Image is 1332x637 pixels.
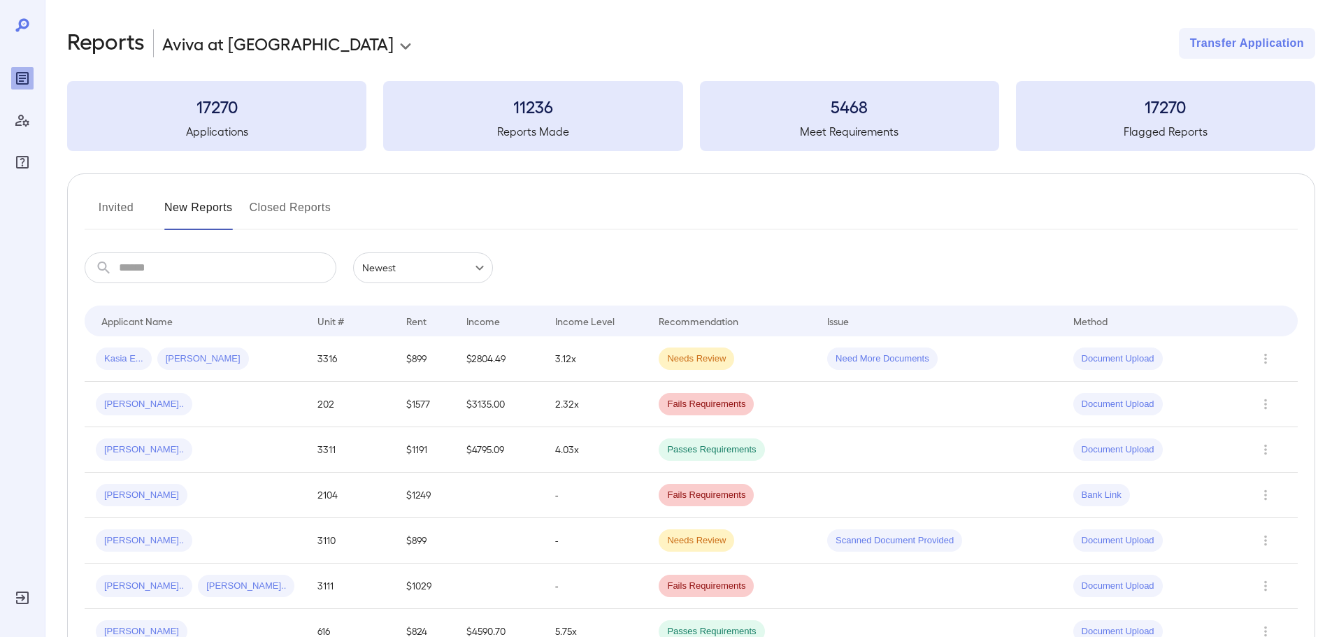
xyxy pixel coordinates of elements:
[306,336,395,382] td: 3316
[67,123,366,140] h5: Applications
[383,123,682,140] h5: Reports Made
[67,95,366,117] h3: 17270
[96,489,187,502] span: [PERSON_NAME]
[162,32,394,55] p: Aviva at [GEOGRAPHIC_DATA]
[1073,534,1163,547] span: Document Upload
[1016,123,1315,140] h5: Flagged Reports
[659,398,754,411] span: Fails Requirements
[544,518,647,564] td: -
[96,580,192,593] span: [PERSON_NAME]..
[395,382,455,427] td: $1577
[700,123,999,140] h5: Meet Requirements
[383,95,682,117] h3: 11236
[1073,443,1163,457] span: Document Upload
[1254,393,1277,415] button: Row Actions
[198,580,294,593] span: [PERSON_NAME]..
[1073,352,1163,366] span: Document Upload
[250,196,331,230] button: Closed Reports
[101,313,173,329] div: Applicant Name
[67,28,145,59] h2: Reports
[11,151,34,173] div: FAQ
[544,427,647,473] td: 4.03x
[1254,348,1277,370] button: Row Actions
[455,382,544,427] td: $3135.00
[1073,489,1130,502] span: Bank Link
[1073,398,1163,411] span: Document Upload
[96,534,192,547] span: [PERSON_NAME]..
[11,587,34,609] div: Log Out
[164,196,233,230] button: New Reports
[306,427,395,473] td: 3311
[317,313,344,329] div: Unit #
[406,313,429,329] div: Rent
[1254,575,1277,597] button: Row Actions
[1254,529,1277,552] button: Row Actions
[353,252,493,283] div: Newest
[544,382,647,427] td: 2.32x
[67,81,1315,151] summary: 17270Applications11236Reports Made5468Meet Requirements17270Flagged Reports
[85,196,148,230] button: Invited
[306,518,395,564] td: 3110
[1016,95,1315,117] h3: 17270
[306,564,395,609] td: 3111
[1179,28,1315,59] button: Transfer Application
[700,95,999,117] h3: 5468
[544,473,647,518] td: -
[827,313,850,329] div: Issue
[455,427,544,473] td: $4795.09
[96,398,192,411] span: [PERSON_NAME]..
[306,382,395,427] td: 202
[96,352,152,366] span: Kasia E...
[455,336,544,382] td: $2804.49
[827,352,938,366] span: Need More Documents
[1254,484,1277,506] button: Row Actions
[395,427,455,473] td: $1191
[659,443,764,457] span: Passes Requirements
[659,352,734,366] span: Needs Review
[11,67,34,90] div: Reports
[659,313,738,329] div: Recommendation
[157,352,249,366] span: [PERSON_NAME]
[395,564,455,609] td: $1029
[306,473,395,518] td: 2104
[827,534,962,547] span: Scanned Document Provided
[659,534,734,547] span: Needs Review
[395,336,455,382] td: $899
[1254,438,1277,461] button: Row Actions
[544,336,647,382] td: 3.12x
[395,518,455,564] td: $899
[1073,313,1108,329] div: Method
[96,443,192,457] span: [PERSON_NAME]..
[466,313,500,329] div: Income
[659,489,754,502] span: Fails Requirements
[395,473,455,518] td: $1249
[544,564,647,609] td: -
[555,313,615,329] div: Income Level
[11,109,34,131] div: Manage Users
[1073,580,1163,593] span: Document Upload
[659,580,754,593] span: Fails Requirements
